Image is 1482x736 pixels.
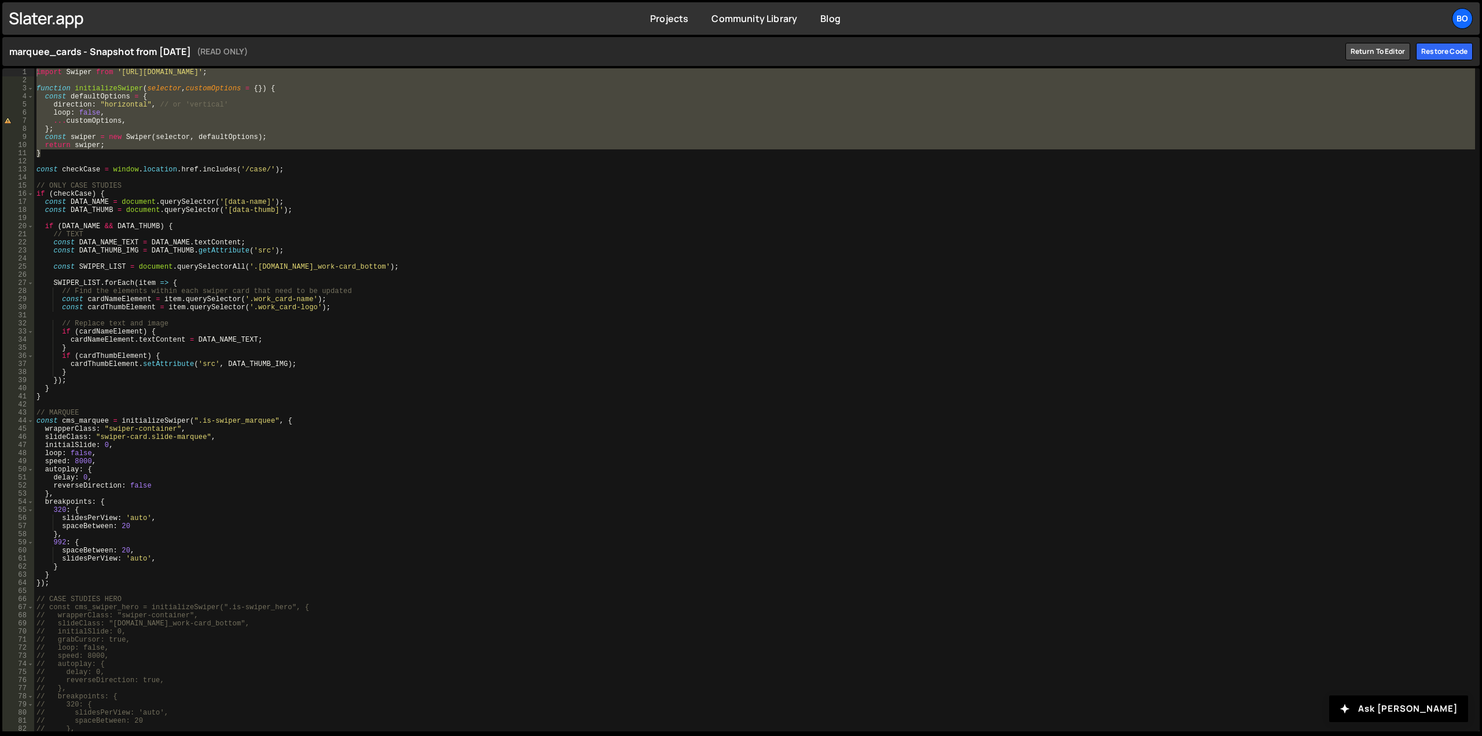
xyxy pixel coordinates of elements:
[2,441,34,449] div: 47
[2,198,34,206] div: 17
[2,652,34,660] div: 73
[2,644,34,652] div: 72
[2,247,34,255] div: 23
[2,433,34,441] div: 46
[2,328,34,336] div: 33
[2,717,34,725] div: 81
[2,368,34,376] div: 38
[711,12,797,25] a: Community Library
[2,117,34,125] div: 7
[2,312,34,320] div: 31
[2,571,34,579] div: 63
[2,409,34,417] div: 43
[2,676,34,684] div: 76
[2,522,34,530] div: 57
[197,45,248,58] small: (READ ONLY)
[2,85,34,93] div: 3
[2,660,34,668] div: 74
[2,376,34,385] div: 39
[2,287,34,295] div: 28
[2,295,34,303] div: 29
[2,587,34,595] div: 65
[2,457,34,466] div: 49
[2,222,34,230] div: 20
[2,101,34,109] div: 5
[2,239,34,247] div: 22
[2,539,34,547] div: 59
[2,547,34,555] div: 60
[1416,43,1473,60] div: Restore code
[2,149,34,158] div: 11
[2,709,34,717] div: 80
[2,344,34,352] div: 35
[650,12,688,25] a: Projects
[2,279,34,287] div: 27
[2,214,34,222] div: 19
[2,125,34,133] div: 8
[2,725,34,733] div: 82
[9,45,1340,58] h1: marquee_cards - Snapshot from [DATE]
[2,174,34,182] div: 14
[1452,8,1473,29] a: Bo
[2,620,34,628] div: 69
[2,563,34,571] div: 62
[2,514,34,522] div: 56
[2,76,34,85] div: 2
[2,490,34,498] div: 53
[2,530,34,539] div: 58
[2,336,34,344] div: 34
[1329,695,1468,722] button: Ask [PERSON_NAME]
[2,628,34,636] div: 70
[2,449,34,457] div: 48
[2,303,34,312] div: 30
[820,12,841,25] a: Blog
[2,158,34,166] div: 12
[2,166,34,174] div: 13
[2,263,34,271] div: 25
[2,701,34,709] div: 79
[2,684,34,693] div: 77
[2,636,34,644] div: 71
[2,603,34,611] div: 67
[2,482,34,490] div: 52
[2,595,34,603] div: 66
[2,360,34,368] div: 37
[2,425,34,433] div: 45
[2,320,34,328] div: 32
[2,498,34,506] div: 54
[2,393,34,401] div: 41
[2,693,34,701] div: 78
[2,109,34,117] div: 6
[2,190,34,198] div: 16
[2,93,34,101] div: 4
[2,182,34,190] div: 15
[2,579,34,587] div: 64
[2,68,34,76] div: 1
[2,555,34,563] div: 61
[2,385,34,393] div: 40
[2,466,34,474] div: 50
[2,506,34,514] div: 55
[2,474,34,482] div: 51
[2,141,34,149] div: 10
[2,352,34,360] div: 36
[2,417,34,425] div: 44
[2,133,34,141] div: 9
[2,206,34,214] div: 18
[2,611,34,620] div: 68
[1345,43,1411,60] a: Return to editor
[2,271,34,279] div: 26
[2,668,34,676] div: 75
[2,255,34,263] div: 24
[2,230,34,239] div: 21
[2,401,34,409] div: 42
